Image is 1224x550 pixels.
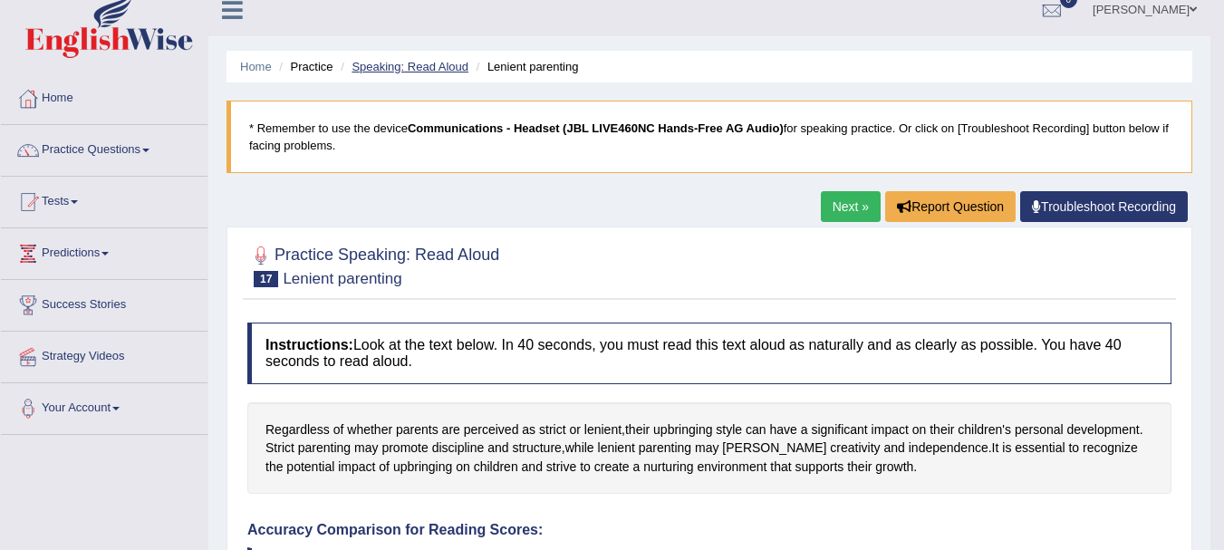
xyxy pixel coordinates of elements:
span: Click to see word definition [265,458,283,477]
span: Click to see word definition [875,458,913,477]
span: 17 [254,271,278,287]
h2: Practice Speaking: Read Aloud [247,242,499,287]
span: Click to see word definition [381,439,428,458]
span: Click to see word definition [442,420,460,439]
span: Click to see word definition [580,458,591,477]
span: Click to see word definition [883,439,904,458]
a: Troubleshoot Recording [1020,191,1188,222]
span: Click to see word definition [909,439,988,458]
span: Click to see word definition [347,420,392,439]
span: Click to see word definition [930,420,954,439]
li: Practice [275,58,333,75]
span: Click to see word definition [958,420,1011,439]
span: Click to see word definition [432,439,485,458]
a: Home [1,73,207,119]
span: Click to see word definition [396,420,439,439]
span: Click to see word definition [1083,439,1138,458]
span: Click to see word definition [464,420,519,439]
a: Predictions [1,228,207,274]
span: Click to see word definition [643,458,693,477]
span: Click to see word definition [456,458,470,477]
span: Click to see word definition [354,439,378,458]
span: Click to see word definition [830,439,880,458]
span: Click to see word definition [992,439,999,458]
span: Click to see word definition [811,420,867,439]
a: Next » [821,191,881,222]
span: Click to see word definition [393,458,452,477]
a: Your Account [1,383,207,429]
a: Practice Questions [1,125,207,170]
span: Click to see word definition [1002,439,1011,458]
span: Click to see word definition [286,458,334,477]
span: Click to see word definition [379,458,390,477]
h4: Look at the text below. In 40 seconds, you must read this text aloud as naturally and as clearly ... [247,323,1171,383]
a: Speaking: Read Aloud [352,60,468,73]
span: Click to see word definition [565,439,594,458]
h4: Accuracy Comparison for Reading Scores: [247,522,1171,538]
span: Click to see word definition [522,420,535,439]
span: Click to see word definition [625,420,650,439]
span: Click to see word definition [598,439,635,458]
a: Home [240,60,272,73]
span: Click to see word definition [487,439,508,458]
span: Click to see word definition [639,439,691,458]
span: Click to see word definition [265,420,330,439]
span: Click to see word definition [722,439,826,458]
span: Click to see word definition [770,420,797,439]
span: Click to see word definition [697,458,766,477]
span: Click to see word definition [584,420,622,439]
a: Strategy Videos [1,332,207,377]
small: Lenient parenting [283,270,401,287]
span: Click to see word definition [695,439,718,458]
span: Click to see word definition [770,458,791,477]
span: Click to see word definition [474,458,518,477]
span: Click to see word definition [1067,420,1140,439]
span: Click to see word definition [801,420,808,439]
span: Click to see word definition [539,420,566,439]
span: Click to see word definition [522,458,543,477]
b: Instructions: [265,337,353,352]
li: Lenient parenting [472,58,579,75]
span: Click to see word definition [847,458,872,477]
span: Click to see word definition [872,420,909,439]
button: Report Question [885,191,1016,222]
span: Click to see word definition [298,439,351,458]
span: Click to see word definition [746,420,766,439]
span: Click to see word definition [912,420,927,439]
span: Click to see word definition [1015,420,1064,439]
span: Click to see word definition [333,420,344,439]
span: Click to see word definition [716,420,742,439]
span: Click to see word definition [265,439,294,458]
span: Click to see word definition [594,458,630,477]
span: Click to see word definition [795,458,844,477]
span: Click to see word definition [569,420,580,439]
span: Click to see word definition [338,458,375,477]
span: Click to see word definition [546,458,576,477]
a: Tests [1,177,207,222]
div: , . , . . [247,402,1171,495]
blockquote: * Remember to use the device for speaking practice. Or click on [Troubleshoot Recording] button b... [226,101,1192,173]
b: Communications - Headset (JBL LIVE460NC Hands-Free AG Audio) [408,121,784,135]
span: Click to see word definition [633,458,641,477]
span: Click to see word definition [1015,439,1065,458]
span: Click to see word definition [653,420,712,439]
span: Click to see word definition [1068,439,1079,458]
span: Click to see word definition [512,439,561,458]
a: Success Stories [1,280,207,325]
